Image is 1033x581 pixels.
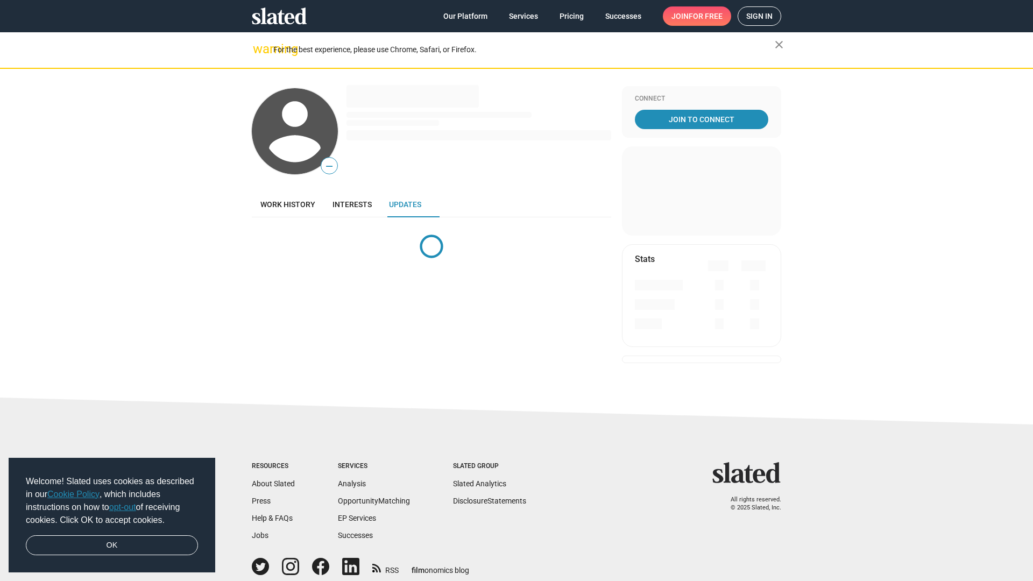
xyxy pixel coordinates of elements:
span: Interests [332,200,372,209]
a: DisclosureStatements [453,497,526,505]
a: filmonomics blog [412,557,469,576]
span: Join [671,6,723,26]
a: Join To Connect [635,110,768,129]
span: — [321,159,337,173]
span: Our Platform [443,6,487,26]
a: Updates [380,192,430,217]
a: Successes [597,6,650,26]
a: Interests [324,192,380,217]
a: Pricing [551,6,592,26]
a: Work history [252,192,324,217]
a: Press [252,497,271,505]
div: Resources [252,462,295,471]
a: RSS [372,559,399,576]
a: opt-out [109,502,136,512]
span: Updates [389,200,421,209]
span: Welcome! Slated uses cookies as described in our , which includes instructions on how to of recei... [26,475,198,527]
a: About Slated [252,479,295,488]
a: dismiss cookie message [26,535,198,556]
a: Joinfor free [663,6,731,26]
mat-icon: close [773,38,786,51]
span: Services [509,6,538,26]
a: Slated Analytics [453,479,506,488]
span: Join To Connect [637,110,766,129]
p: All rights reserved. © 2025 Slated, Inc. [719,496,781,512]
a: Our Platform [435,6,496,26]
a: Help & FAQs [252,514,293,522]
span: Sign in [746,7,773,25]
span: Pricing [560,6,584,26]
mat-card-title: Stats [635,253,655,265]
a: Successes [338,531,373,540]
mat-icon: warning [253,42,266,55]
a: Cookie Policy [47,490,100,499]
div: cookieconsent [9,458,215,573]
div: For the best experience, please use Chrome, Safari, or Firefox. [273,42,775,57]
div: Connect [635,95,768,103]
span: Successes [605,6,641,26]
a: OpportunityMatching [338,497,410,505]
div: Services [338,462,410,471]
a: EP Services [338,514,376,522]
a: Analysis [338,479,366,488]
span: for free [689,6,723,26]
a: Jobs [252,531,268,540]
a: Sign in [738,6,781,26]
span: Work history [260,200,315,209]
span: film [412,566,424,575]
div: Slated Group [453,462,526,471]
a: Services [500,6,547,26]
